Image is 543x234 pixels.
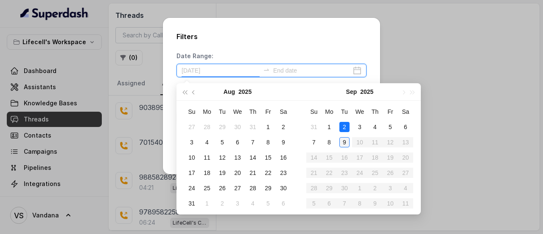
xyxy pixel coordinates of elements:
[202,183,212,193] div: 25
[199,104,215,119] th: Mo
[202,152,212,163] div: 11
[260,196,276,211] td: 2025-09-05
[184,196,199,211] td: 2025-08-31
[276,104,291,119] th: Sa
[184,165,199,180] td: 2025-08-17
[324,137,334,147] div: 8
[263,66,270,73] span: swap-right
[215,196,230,211] td: 2025-09-02
[248,122,258,132] div: 31
[230,119,245,135] td: 2025-07-30
[232,183,243,193] div: 27
[199,119,215,135] td: 2025-07-28
[263,137,273,147] div: 8
[215,180,230,196] td: 2025-08-26
[352,104,367,119] th: We
[202,168,212,178] div: 18
[360,83,373,100] button: 2025
[230,165,245,180] td: 2025-08-20
[352,119,367,135] td: 2025-09-03
[232,152,243,163] div: 13
[187,198,197,209] div: 31
[278,152,288,163] div: 16
[187,122,197,132] div: 27
[306,104,322,119] th: Su
[263,198,273,209] div: 5
[263,152,273,163] div: 15
[260,119,276,135] td: 2025-08-01
[182,66,260,75] input: Start date
[202,122,212,132] div: 28
[370,122,380,132] div: 4
[199,196,215,211] td: 2025-09-01
[232,122,243,132] div: 30
[398,119,413,135] td: 2025-09-06
[248,152,258,163] div: 14
[230,150,245,165] td: 2025-08-13
[184,135,199,150] td: 2025-08-03
[276,165,291,180] td: 2025-08-23
[248,198,258,209] div: 4
[337,119,352,135] td: 2025-09-02
[217,198,227,209] div: 2
[187,183,197,193] div: 24
[263,66,270,73] span: to
[278,137,288,147] div: 9
[217,183,227,193] div: 26
[184,180,199,196] td: 2025-08-24
[238,83,252,100] button: 2025
[278,198,288,209] div: 6
[276,119,291,135] td: 2025-08-02
[215,165,230,180] td: 2025-08-19
[263,122,273,132] div: 1
[215,104,230,119] th: Tu
[367,104,383,119] th: Th
[309,122,319,132] div: 31
[248,168,258,178] div: 21
[273,66,351,75] input: End date
[278,168,288,178] div: 23
[199,135,215,150] td: 2025-08-04
[230,135,245,150] td: 2025-08-06
[383,104,398,119] th: Fr
[245,135,260,150] td: 2025-08-07
[217,137,227,147] div: 5
[230,180,245,196] td: 2025-08-27
[224,83,235,100] button: Aug
[346,83,357,100] button: Sep
[245,150,260,165] td: 2025-08-14
[276,180,291,196] td: 2025-08-30
[245,165,260,180] td: 2025-08-21
[322,119,337,135] td: 2025-09-01
[278,183,288,193] div: 30
[367,119,383,135] td: 2025-09-04
[217,152,227,163] div: 12
[276,196,291,211] td: 2025-09-06
[309,137,319,147] div: 7
[324,122,334,132] div: 1
[337,104,352,119] th: Tu
[199,165,215,180] td: 2025-08-18
[230,104,245,119] th: We
[199,150,215,165] td: 2025-08-11
[245,119,260,135] td: 2025-07-31
[245,104,260,119] th: Th
[263,183,273,193] div: 29
[276,150,291,165] td: 2025-08-16
[383,119,398,135] td: 2025-09-05
[184,119,199,135] td: 2025-07-27
[176,52,213,60] p: Date Range:
[187,152,197,163] div: 10
[339,122,350,132] div: 2
[199,180,215,196] td: 2025-08-25
[245,196,260,211] td: 2025-09-04
[232,198,243,209] div: 3
[337,135,352,150] td: 2025-09-09
[260,104,276,119] th: Fr
[322,104,337,119] th: Mo
[276,135,291,150] td: 2025-08-09
[260,180,276,196] td: 2025-08-29
[215,150,230,165] td: 2025-08-12
[217,122,227,132] div: 29
[184,150,199,165] td: 2025-08-10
